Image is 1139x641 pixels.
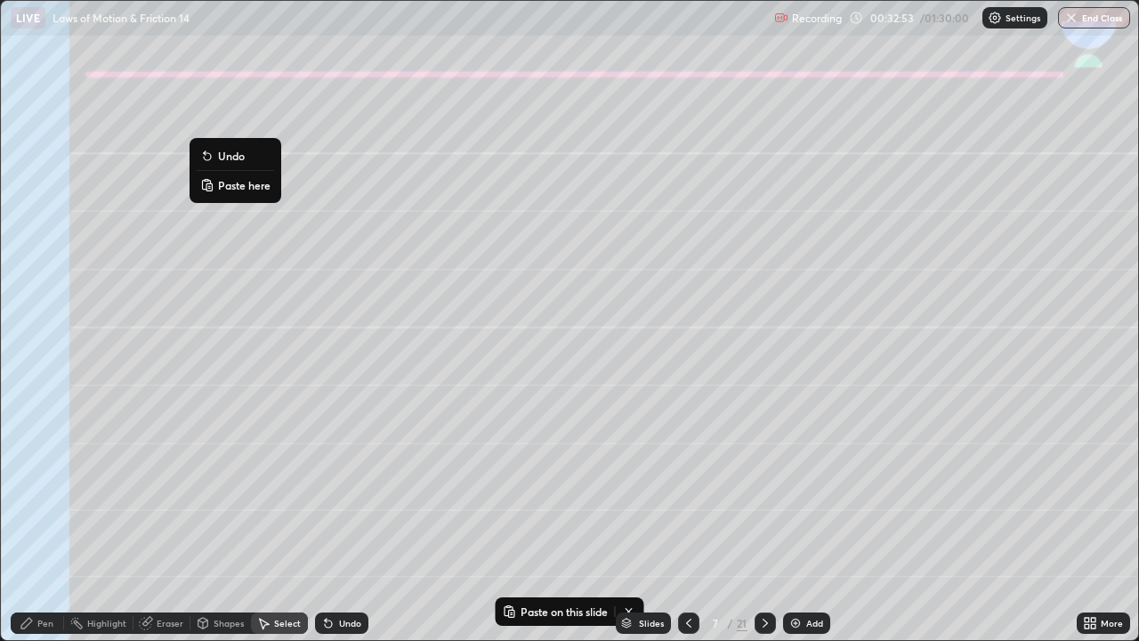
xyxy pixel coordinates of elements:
div: More [1101,619,1123,628]
p: Undo [218,149,245,163]
p: Paste here [218,178,271,192]
div: 21 [737,615,747,631]
p: Laws of Motion & Friction 14 [53,11,190,25]
div: Shapes [214,619,244,628]
p: LIVE [16,11,40,25]
div: Pen [37,619,53,628]
div: Undo [339,619,361,628]
div: Add [806,619,823,628]
button: Paste on this slide [499,601,611,622]
div: Highlight [87,619,126,628]
div: Eraser [157,619,183,628]
div: Select [274,619,301,628]
div: 7 [707,618,724,629]
button: Paste here [197,174,274,196]
img: class-settings-icons [988,11,1002,25]
div: / [728,618,733,629]
p: Recording [792,12,842,25]
div: Slides [639,619,664,628]
p: Settings [1006,13,1040,22]
img: add-slide-button [788,616,803,630]
button: End Class [1058,7,1130,28]
p: Paste on this slide [521,604,608,619]
button: Undo [197,145,274,166]
img: end-class-cross [1064,11,1078,25]
img: recording.375f2c34.svg [774,11,788,25]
